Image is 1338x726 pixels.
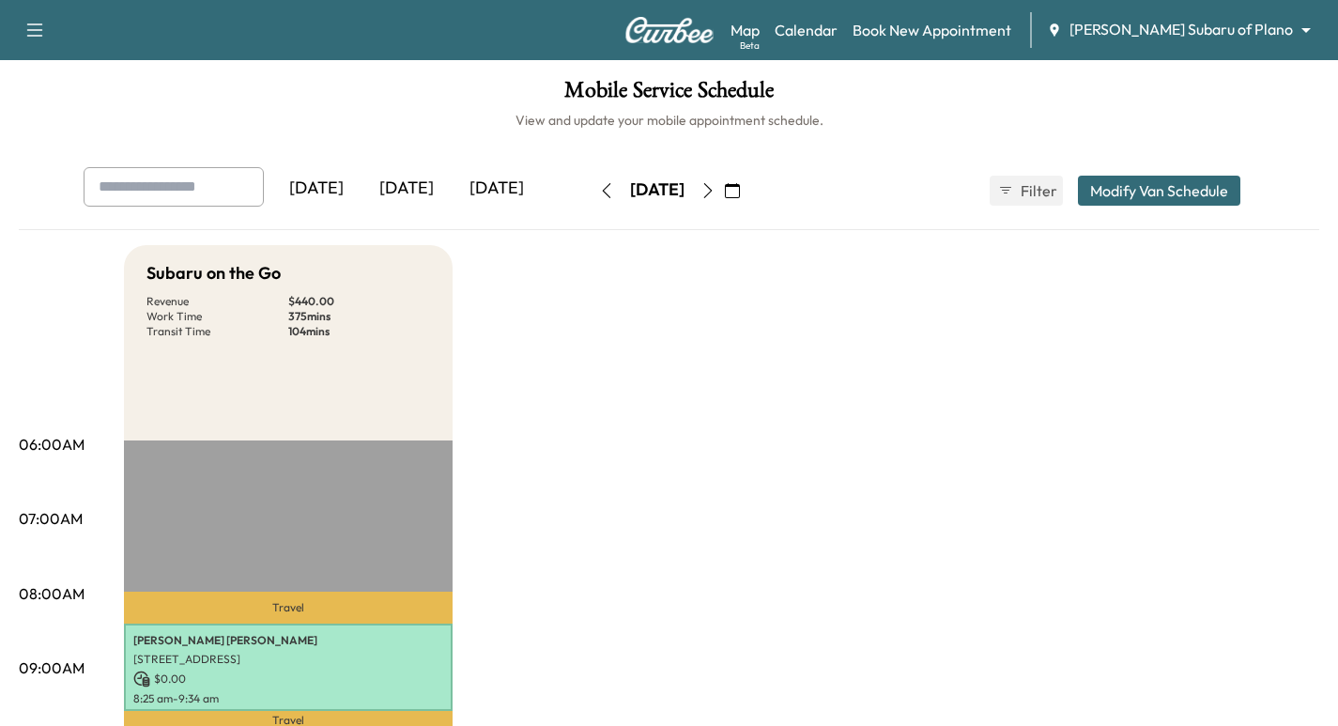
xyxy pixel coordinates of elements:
[624,17,715,43] img: Curbee Logo
[124,592,453,624] p: Travel
[288,324,430,339] p: 104 mins
[1078,176,1240,206] button: Modify Van Schedule
[853,19,1011,41] a: Book New Appointment
[146,294,288,309] p: Revenue
[146,309,288,324] p: Work Time
[19,79,1319,111] h1: Mobile Service Schedule
[775,19,838,41] a: Calendar
[1069,19,1293,40] span: [PERSON_NAME] Subaru of Plano
[288,294,430,309] p: $ 440.00
[146,260,281,286] h5: Subaru on the Go
[288,309,430,324] p: 375 mins
[19,111,1319,130] h6: View and update your mobile appointment schedule.
[19,656,85,679] p: 09:00AM
[133,652,443,667] p: [STREET_ADDRESS]
[630,178,684,202] div: [DATE]
[361,167,452,210] div: [DATE]
[133,671,443,687] p: $ 0.00
[740,39,760,53] div: Beta
[146,324,288,339] p: Transit Time
[19,582,85,605] p: 08:00AM
[990,176,1063,206] button: Filter
[19,507,83,530] p: 07:00AM
[133,691,443,706] p: 8:25 am - 9:34 am
[452,167,542,210] div: [DATE]
[271,167,361,210] div: [DATE]
[731,19,760,41] a: MapBeta
[19,433,85,456] p: 06:00AM
[1021,179,1054,202] span: Filter
[133,633,443,648] p: [PERSON_NAME] [PERSON_NAME]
